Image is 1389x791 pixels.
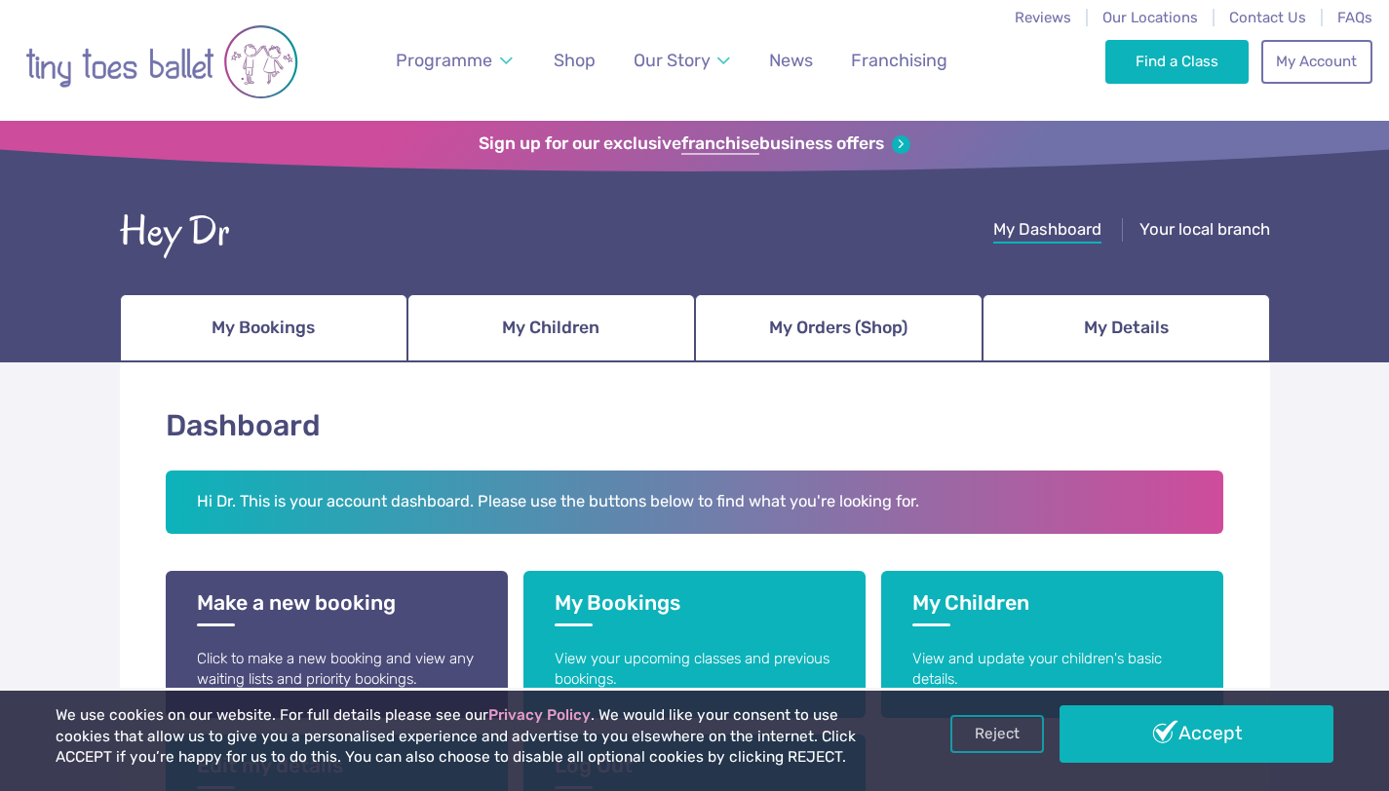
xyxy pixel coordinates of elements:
[695,294,983,362] a: My Orders (Shop)
[166,571,508,718] a: Make a new booking Click to make a new booking and view any waiting lists and priority bookings.
[1102,9,1198,26] a: Our Locations
[56,705,886,769] p: We use cookies on our website. For full details please see our . We would like your consent to us...
[851,50,947,70] span: Franchising
[407,294,695,362] a: My Children
[396,50,492,70] span: Programme
[950,715,1044,752] a: Reject
[842,39,956,83] a: Franchising
[912,649,1192,691] p: View and update your children's basic details.
[1015,9,1071,26] a: Reviews
[545,39,604,83] a: Shop
[166,471,1224,535] h2: Hi Dr. This is your account dashboard. Please use the buttons below to find what you're looking for.
[197,649,477,691] p: Click to make a new booking and view any waiting lists and priority bookings.
[555,649,834,691] p: View your upcoming classes and previous bookings.
[479,133,910,155] a: Sign up for our exclusivefranchisebusiness offers
[120,294,407,362] a: My Bookings
[760,39,822,83] a: News
[387,39,521,83] a: Programme
[166,405,1224,447] h1: Dashboard
[488,706,591,724] a: Privacy Policy
[1060,705,1333,762] a: Accept
[769,311,907,345] span: My Orders (Shop)
[120,202,229,262] div: Hey Dr
[555,590,834,626] h3: My Bookings
[681,133,759,155] strong: franchise
[554,50,596,70] span: Shop
[634,50,711,70] span: Our Story
[523,571,866,718] a: My Bookings View your upcoming classes and previous bookings.
[983,294,1270,362] a: My Details
[912,590,1192,626] h3: My Children
[1139,219,1270,244] a: Your local branch
[1105,40,1249,83] a: Find a Class
[881,571,1223,718] a: My Children View and update your children's basic details.
[1139,219,1270,239] span: Your local branch
[212,311,315,345] span: My Bookings
[25,13,298,111] img: tiny toes ballet
[1084,311,1169,345] span: My Details
[197,590,477,626] h3: Make a new booking
[502,311,599,345] span: My Children
[1337,9,1372,26] a: FAQs
[1229,9,1306,26] a: Contact Us
[769,50,813,70] span: News
[625,39,740,83] a: Our Story
[1261,40,1372,83] a: My Account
